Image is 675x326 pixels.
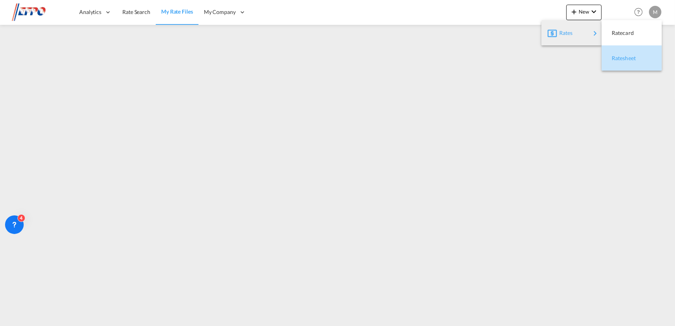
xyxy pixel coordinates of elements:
md-icon: icon-chevron-right [590,29,600,38]
div: Ratecard [608,23,656,43]
span: Rates [559,25,569,41]
div: Ratesheet [608,49,656,68]
span: Ratesheet [612,50,620,66]
span: Ratecard [612,25,620,41]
